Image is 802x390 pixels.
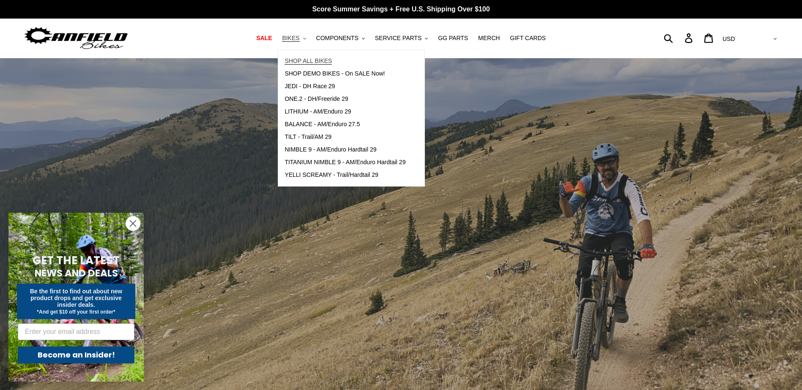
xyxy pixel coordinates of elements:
span: Be the first to find out about new product drops and get exclusive insider deals. [30,288,123,308]
span: SHOP ALL BIKES [285,57,332,65]
a: LITHIUM - AM/Enduro 29 [278,106,412,118]
span: LITHIUM - AM/Enduro 29 [285,108,351,115]
a: NIMBLE 9 - AM/Enduro Hardtail 29 [278,144,412,156]
button: COMPONENTS [312,32,369,44]
span: SERVICE PARTS [375,35,422,42]
span: BALANCE - AM/Enduro 27.5 [285,121,360,128]
button: SERVICE PARTS [371,32,432,44]
button: Become an Insider! [18,347,134,363]
img: Canfield Bikes [23,25,129,51]
button: Close dialog [126,216,140,231]
span: SHOP DEMO BIKES - On SALE Now! [285,70,385,77]
span: MERCH [478,35,500,42]
a: TILT - Trail/AM 29 [278,131,412,144]
span: GET THE LATEST [33,253,120,268]
a: TITANIUM NIMBLE 9 - AM/Enduro Hardtail 29 [278,156,412,169]
a: GIFT CARDS [506,32,550,44]
a: ONE.2 - DH/Freeride 29 [278,93,412,106]
input: Enter your email address [18,323,134,340]
span: GG PARTS [438,35,468,42]
span: GIFT CARDS [510,35,546,42]
span: NEWS AND DEALS [35,266,118,280]
span: SALE [256,35,272,42]
span: *And get $10 off your first order* [37,309,115,315]
a: SHOP DEMO BIKES - On SALE Now! [278,68,412,80]
span: YELLI SCREAMY - Trail/Hardtail 29 [285,171,378,179]
a: GG PARTS [434,32,472,44]
a: SALE [252,32,276,44]
a: BALANCE - AM/Enduro 27.5 [278,118,412,131]
span: NIMBLE 9 - AM/Enduro Hardtail 29 [285,146,376,153]
a: SHOP ALL BIKES [278,55,412,68]
a: MERCH [474,32,504,44]
input: Search [668,29,690,47]
span: ONE.2 - DH/Freeride 29 [285,95,348,103]
span: JEDI - DH Race 29 [285,83,335,90]
button: BIKES [278,32,310,44]
span: TILT - Trail/AM 29 [285,133,331,141]
a: JEDI - DH Race 29 [278,80,412,93]
span: TITANIUM NIMBLE 9 - AM/Enduro Hardtail 29 [285,159,405,166]
span: COMPONENTS [316,35,359,42]
a: YELLI SCREAMY - Trail/Hardtail 29 [278,169,412,181]
span: BIKES [282,35,299,42]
